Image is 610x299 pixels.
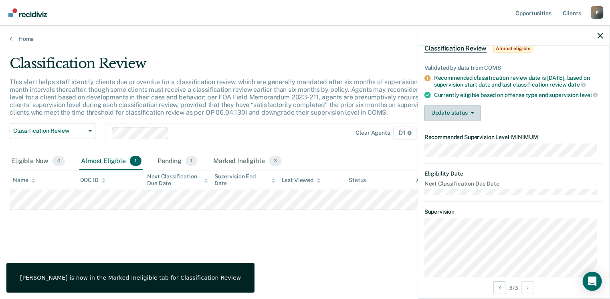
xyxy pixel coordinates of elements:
button: Update status [424,105,481,121]
span: 1 [130,156,141,166]
span: 0 [53,156,65,166]
button: Profile dropdown button [591,6,604,19]
dt: Eligibility Date [424,170,603,177]
span: Almost eligible [493,44,533,53]
p: This alert helps staff identify clients due or overdue for a classification review, which are gen... [10,78,465,117]
span: 3 [269,156,282,166]
div: Classification ReviewAlmost eligible [418,36,610,61]
button: Previous Opportunity [493,281,506,294]
div: Assigned to [416,177,454,184]
dt: Recommended Supervision Level MINIMUM [424,134,603,141]
div: Eligible Now [10,153,67,170]
div: Status [349,177,366,184]
span: Classification Review [13,127,85,134]
div: 3 / 3 [418,277,610,298]
div: Open Intercom Messenger [583,272,602,291]
a: Home [10,35,600,42]
div: Recommended classification review date is [DATE], based on supervision start date and last classi... [434,75,603,88]
div: DOC ID [80,177,106,184]
div: Clear agents [356,129,390,136]
div: Almost Eligible [79,153,143,170]
div: Validated by data from COMS [424,65,603,71]
span: D1 [393,127,417,139]
div: Name [13,177,35,184]
button: Next Opportunity [521,281,534,294]
div: Classification Review [10,55,467,78]
span: 1 [186,156,197,166]
span: Classification Review [424,44,487,53]
dt: Supervision [424,208,603,215]
div: Next Classification Due Date [147,173,208,187]
img: Recidiviz [8,8,47,17]
div: Currently eligible based on offense type and supervision [434,91,603,99]
span: • [509,134,511,140]
div: Marked Ineligible [212,153,283,170]
div: [PERSON_NAME] is now in the Marked Ineligible tab for Classification Review [20,274,241,281]
div: Last Viewed [282,177,321,184]
dt: Next Classification Due Date [424,180,603,187]
div: P [591,6,604,19]
span: level [580,92,598,98]
div: Pending [156,153,199,170]
div: Supervision End Date [214,173,275,187]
